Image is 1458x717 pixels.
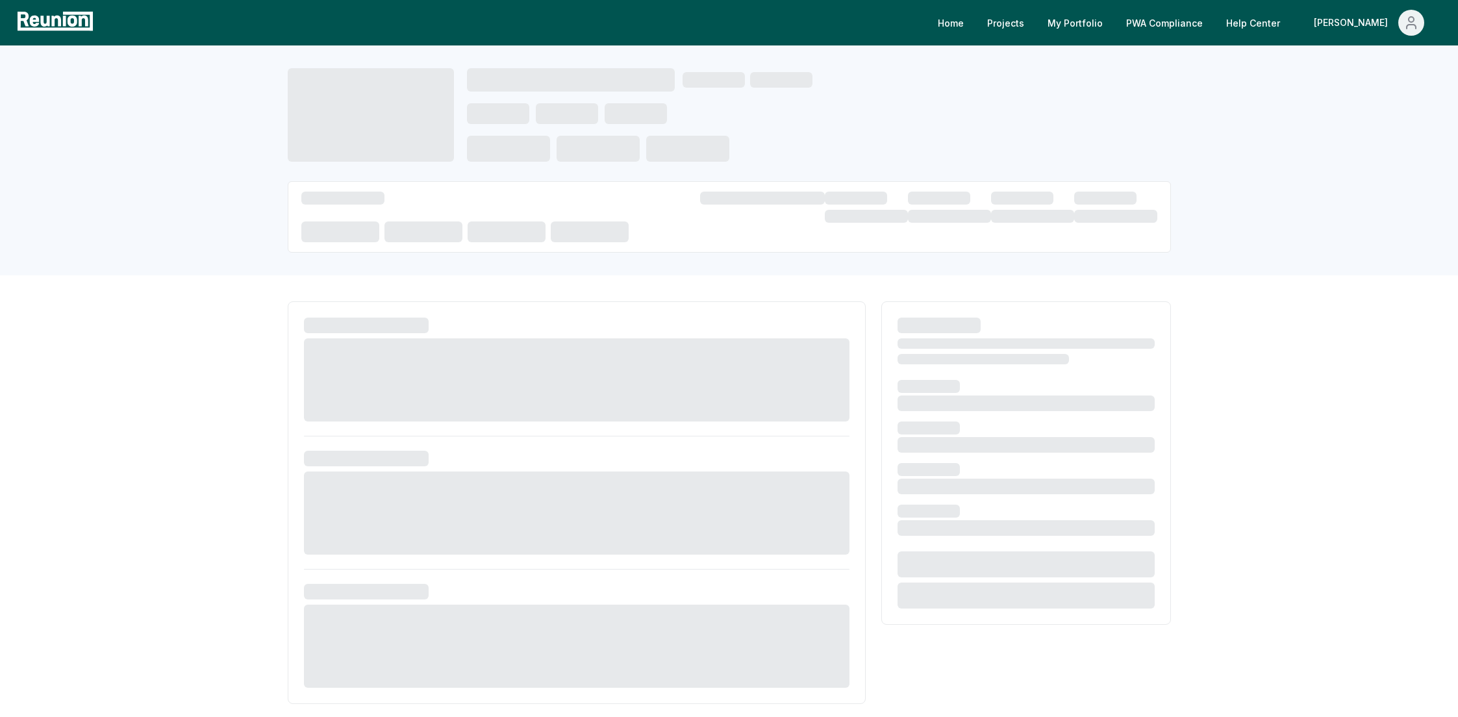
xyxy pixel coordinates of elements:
[977,10,1035,36] a: Projects
[927,10,1445,36] nav: Main
[927,10,974,36] a: Home
[1116,10,1213,36] a: PWA Compliance
[1216,10,1290,36] a: Help Center
[1303,10,1435,36] button: [PERSON_NAME]
[1314,10,1393,36] div: [PERSON_NAME]
[1037,10,1113,36] a: My Portfolio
